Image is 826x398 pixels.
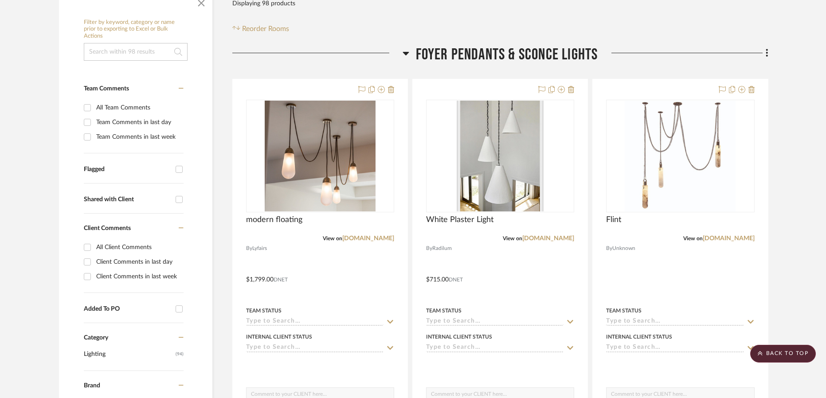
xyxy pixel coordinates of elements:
[606,307,642,315] div: Team Status
[84,347,173,362] span: Lighting
[84,166,171,173] div: Flagged
[246,215,302,225] span: modern floating
[246,307,282,315] div: Team Status
[96,115,181,129] div: Team Comments in last day
[96,130,181,144] div: Team Comments in last week
[522,235,574,242] a: [DOMAIN_NAME]
[84,334,108,342] span: Category
[96,101,181,115] div: All Team Comments
[84,86,129,92] span: Team Comments
[96,269,181,284] div: Client Comments in last week
[84,43,188,61] input: Search within 98 results
[445,101,556,211] img: White Plaster Light
[606,344,744,352] input: Type to Search…
[342,235,394,242] a: [DOMAIN_NAME]
[252,244,267,253] span: Lyfairs
[246,333,312,341] div: Internal Client Status
[84,382,100,389] span: Brand
[323,236,342,241] span: View on
[416,45,598,64] span: FOYER PENDANTS & SCONCE LIGHTS
[242,23,289,34] span: Reorder Rooms
[606,215,621,225] span: Flint
[606,333,672,341] div: Internal Client Status
[96,255,181,269] div: Client Comments in last day
[426,333,492,341] div: Internal Client Status
[625,101,736,211] img: Flint
[432,244,452,253] span: Radilum
[246,344,384,352] input: Type to Search…
[703,235,755,242] a: [DOMAIN_NAME]
[84,305,171,313] div: Added To PO
[750,345,816,363] scroll-to-top-button: BACK TO TOP
[232,23,290,34] button: Reorder Rooms
[606,244,612,253] span: By
[612,244,635,253] span: Unknown
[606,318,744,326] input: Type to Search…
[246,244,252,253] span: By
[683,236,703,241] span: View on
[246,318,384,326] input: Type to Search…
[607,100,754,212] div: 0
[426,318,564,326] input: Type to Search…
[84,19,188,40] h6: Filter by keyword, category or name prior to exporting to Excel or Bulk Actions
[176,347,184,361] span: (94)
[247,100,394,212] div: 0
[426,344,564,352] input: Type to Search…
[265,101,376,211] img: modern floating
[84,196,171,203] div: Shared with Client
[503,236,522,241] span: View on
[84,225,131,231] span: Client Comments
[426,307,462,315] div: Team Status
[96,240,181,254] div: All Client Comments
[426,215,493,225] span: White Plaster Light
[426,244,432,253] span: By
[427,100,574,212] div: 0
